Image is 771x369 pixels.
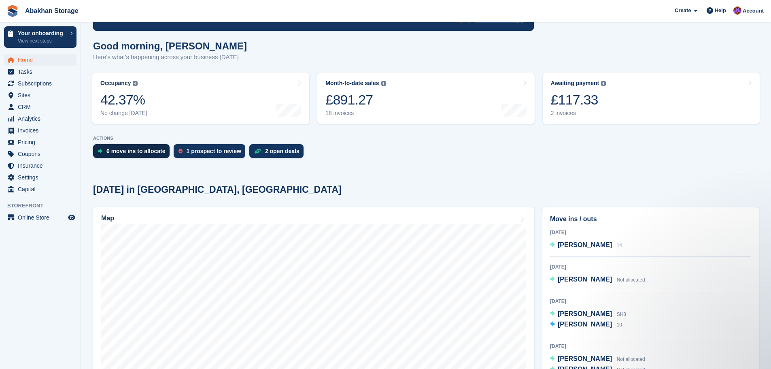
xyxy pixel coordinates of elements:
a: Awaiting payment £117.33 2 invoices [543,73,760,124]
a: [PERSON_NAME] 10 [550,320,622,330]
span: Analytics [18,113,66,124]
a: [PERSON_NAME] SH8 [550,309,626,320]
a: menu [4,66,76,77]
h2: Move ins / outs [550,214,751,224]
img: move_ins_to_allocate_icon-fdf77a2bb77ea45bf5b3d319d69a93e2d87916cf1d5bf7949dd705db3b84f3ca.svg [98,149,102,154]
p: Your onboarding [18,30,66,36]
span: Online Store [18,212,66,223]
img: icon-info-grey-7440780725fd019a000dd9b08b2336e03edf1995a4989e88bcd33f0948082b44.svg [133,81,138,86]
div: £891.27 [325,92,386,108]
a: menu [4,212,76,223]
img: icon-info-grey-7440780725fd019a000dd9b08b2336e03edf1995a4989e88bcd33f0948082b44.svg [601,81,606,86]
span: Capital [18,183,66,195]
div: £117.33 [551,92,606,108]
a: menu [4,160,76,171]
a: [PERSON_NAME] Not allocated [550,354,645,365]
span: Pricing [18,137,66,148]
span: [PERSON_NAME] [558,276,612,283]
img: William Abakhan [733,6,741,15]
span: [PERSON_NAME] [558,241,612,248]
div: 42.37% [100,92,147,108]
a: menu [4,137,76,148]
span: 10 [617,322,622,328]
a: Preview store [67,213,76,222]
span: Settings [18,172,66,183]
a: menu [4,183,76,195]
a: menu [4,101,76,113]
div: [DATE] [550,229,751,236]
span: CRM [18,101,66,113]
span: Not allocated [617,277,645,283]
div: 18 invoices [325,110,386,117]
a: menu [4,125,76,136]
p: Here's what's happening across your business [DATE] [93,53,247,62]
a: menu [4,148,76,160]
a: Month-to-date sales £891.27 18 invoices [317,73,534,124]
a: menu [4,90,76,101]
img: prospect-51fa495bee0391a8d652442698ab0144808aea92771e9ea1ae160a38d050c398.svg [178,149,183,154]
span: Sites [18,90,66,101]
span: SH8 [617,311,626,317]
span: Home [18,54,66,66]
a: menu [4,54,76,66]
div: Awaiting payment [551,80,599,87]
a: Occupancy 42.37% No change [DATE] [92,73,309,124]
span: [PERSON_NAME] [558,310,612,317]
span: Invoices [18,125,66,136]
img: stora-icon-8386f47178a22dfd0bd8f6a31ec36ba5ce8667c1dd55bd0f319d3a0aa187defe.svg [6,5,19,17]
img: icon-info-grey-7440780725fd019a000dd9b08b2336e03edf1995a4989e88bcd33f0948082b44.svg [381,81,386,86]
h2: [DATE] in [GEOGRAPHIC_DATA], [GEOGRAPHIC_DATA] [93,184,342,195]
a: Abakhan Storage [22,4,82,17]
div: Month-to-date sales [325,80,379,87]
div: 2 invoices [551,110,606,117]
span: Create [675,6,691,15]
div: [DATE] [550,343,751,350]
span: Not allocated [617,356,645,362]
a: menu [4,172,76,183]
div: 1 prospect to review [187,148,241,154]
a: menu [4,113,76,124]
a: Your onboarding View next steps [4,26,76,48]
p: View next steps [18,37,66,45]
a: [PERSON_NAME] Not allocated [550,275,645,285]
h2: Map [101,215,114,222]
a: 6 move ins to allocate [93,144,174,162]
span: Coupons [18,148,66,160]
a: [PERSON_NAME] 14 [550,240,622,251]
span: Storefront [7,202,81,210]
img: deal-1b604bf984904fb50ccaf53a9ad4b4a5d6e5aea283cecdc64d6e3604feb123c2.svg [254,148,261,154]
span: Insurance [18,160,66,171]
span: Help [715,6,726,15]
div: [DATE] [550,263,751,271]
a: 1 prospect to review [174,144,249,162]
div: [DATE] [550,298,751,305]
div: Occupancy [100,80,131,87]
span: Account [743,7,764,15]
p: ACTIONS [93,136,759,141]
h1: Good morning, [PERSON_NAME] [93,41,247,51]
span: [PERSON_NAME] [558,321,612,328]
span: [PERSON_NAME] [558,355,612,362]
div: No change [DATE] [100,110,147,117]
span: 14 [617,243,622,248]
a: 2 open deals [249,144,308,162]
div: 6 move ins to allocate [106,148,166,154]
a: menu [4,78,76,89]
span: Tasks [18,66,66,77]
span: Subscriptions [18,78,66,89]
div: 2 open deals [265,148,299,154]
